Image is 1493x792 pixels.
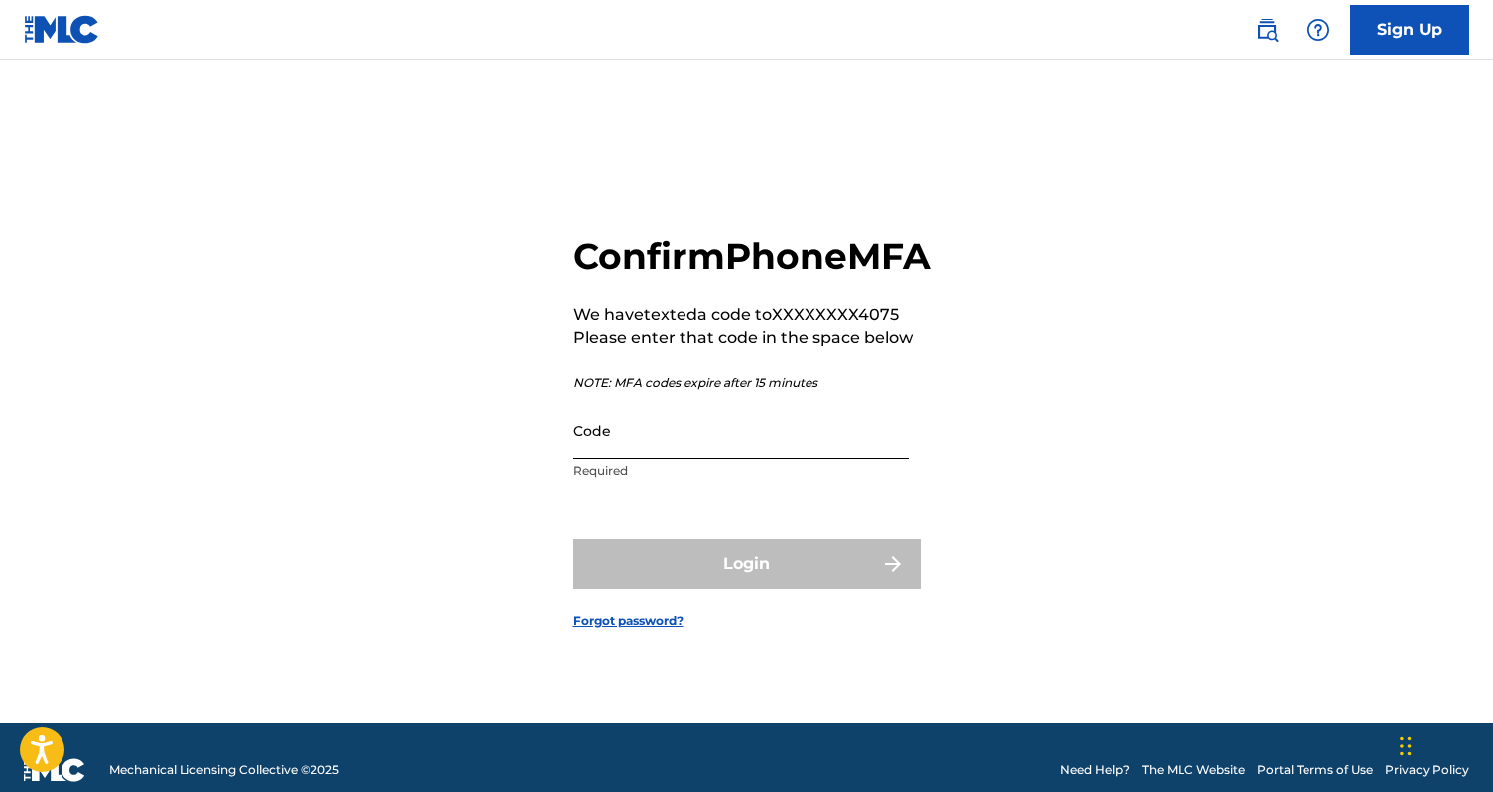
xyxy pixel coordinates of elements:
img: logo [24,758,85,782]
a: Forgot password? [573,612,684,630]
iframe: Chat Widget [1394,697,1493,792]
a: Portal Terms of Use [1257,761,1373,779]
img: search [1255,18,1279,42]
a: Privacy Policy [1385,761,1469,779]
a: Public Search [1247,10,1287,50]
img: MLC Logo [24,15,100,44]
a: Sign Up [1350,5,1469,55]
img: help [1306,18,1330,42]
span: Mechanical Licensing Collective © 2025 [109,761,339,779]
div: Drag [1400,717,1412,776]
p: Required [573,462,909,480]
div: Help [1299,10,1338,50]
a: Need Help? [1060,761,1130,779]
h2: Confirm Phone MFA [573,234,931,279]
p: We have texted a code to XXXXXXXX4075 [573,303,931,327]
p: NOTE: MFA codes expire after 15 minutes [573,374,931,392]
a: The MLC Website [1142,761,1245,779]
p: Please enter that code in the space below [573,327,931,350]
